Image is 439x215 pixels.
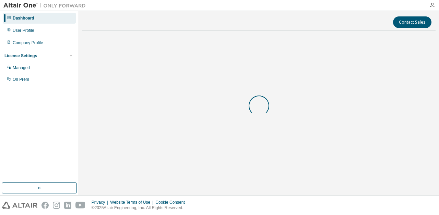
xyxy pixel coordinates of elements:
[110,200,155,205] div: Website Terms of Use
[92,200,110,205] div: Privacy
[75,202,85,209] img: youtube.svg
[41,202,49,209] img: facebook.svg
[3,2,89,9] img: Altair One
[13,15,34,21] div: Dashboard
[13,77,29,82] div: On Prem
[393,16,431,28] button: Contact Sales
[155,200,189,205] div: Cookie Consent
[13,65,30,71] div: Managed
[64,202,71,209] img: linkedin.svg
[53,202,60,209] img: instagram.svg
[4,53,37,59] div: License Settings
[13,40,43,46] div: Company Profile
[2,202,37,209] img: altair_logo.svg
[92,205,189,211] p: © 2025 Altair Engineering, Inc. All Rights Reserved.
[13,28,34,33] div: User Profile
